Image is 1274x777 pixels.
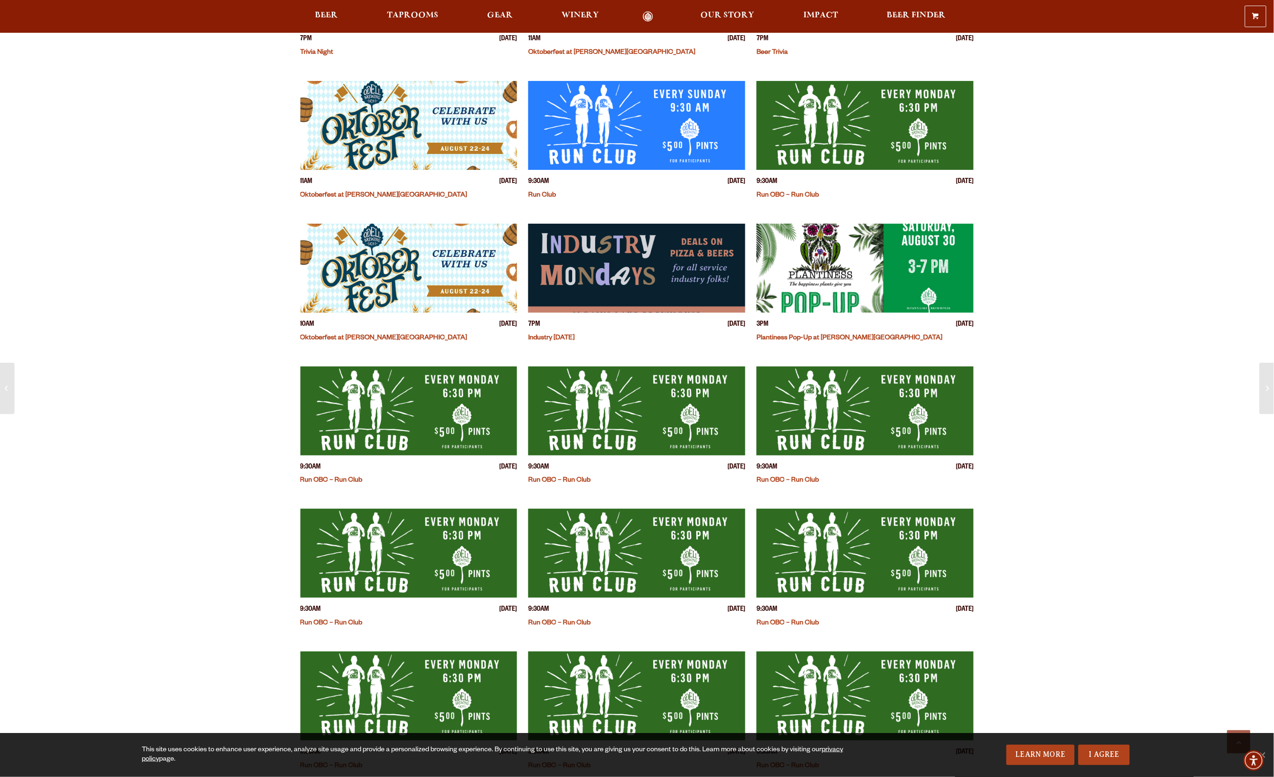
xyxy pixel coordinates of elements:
span: 11AM [528,35,540,44]
a: Oktoberfest at [PERSON_NAME][GEOGRAPHIC_DATA] [528,49,695,57]
a: Run OBC – Run Club [757,620,819,627]
a: Odell Home [631,11,666,22]
a: I Agree [1078,745,1130,765]
span: 9:30AM [757,463,777,473]
span: Gear [487,12,513,19]
a: View event details [757,652,974,740]
a: View event details [300,509,517,598]
span: [DATE] [728,463,745,473]
a: View event details [528,224,745,313]
span: [DATE] [728,35,745,44]
span: 3PM [757,320,768,330]
span: [DATE] [499,35,517,44]
span: [DATE] [499,605,517,615]
a: Our Story [695,11,761,22]
span: 7PM [528,320,540,330]
a: Run OBC – Run Club [757,477,819,484]
span: [DATE] [499,463,517,473]
span: [DATE] [728,605,745,615]
a: privacy policy [142,747,844,763]
a: View event details [757,81,974,170]
span: [DATE] [728,177,745,187]
span: Beer [315,12,338,19]
a: Run OBC – Run Club [300,620,363,627]
a: View event details [300,652,517,740]
a: View event details [757,509,974,598]
span: Impact [803,12,838,19]
a: View event details [528,367,745,455]
span: 11AM [300,177,313,187]
a: Run OBC – Run Club [528,477,590,484]
a: Industry [DATE] [528,335,575,342]
a: View event details [528,652,745,740]
a: Impact [797,11,844,22]
span: [DATE] [499,177,517,187]
span: Beer Finder [887,12,946,19]
a: View event details [528,509,745,598]
div: Accessibility Menu [1244,750,1264,771]
span: 9:30AM [300,463,321,473]
span: [DATE] [956,605,974,615]
span: [DATE] [499,320,517,330]
a: Run OBC – Run Club [757,192,819,199]
a: Oktoberfest at [PERSON_NAME][GEOGRAPHIC_DATA] [300,192,467,199]
a: Beer Trivia [757,49,788,57]
a: Plantiness Pop-Up at [PERSON_NAME][GEOGRAPHIC_DATA] [757,335,942,342]
span: 7PM [757,35,768,44]
span: Winery [562,12,599,19]
span: 9:30AM [757,177,777,187]
a: View event details [528,81,745,170]
a: Taprooms [381,11,444,22]
a: Beer [309,11,344,22]
a: Gear [481,11,519,22]
span: 9:30AM [757,605,777,615]
span: Taprooms [387,12,438,19]
div: This site uses cookies to enhance user experience, analyze site usage and provide a personalized ... [142,746,879,764]
span: 9:30AM [300,605,321,615]
span: Our Story [701,12,755,19]
a: Run OBC – Run Club [300,477,363,484]
span: [DATE] [956,463,974,473]
span: 9:30AM [528,605,549,615]
span: 9:30AM [528,177,549,187]
a: View event details [757,224,974,313]
a: Oktoberfest at [PERSON_NAME][GEOGRAPHIC_DATA] [300,335,467,342]
a: Winery [556,11,605,22]
a: Trivia Night [300,49,334,57]
span: [DATE] [956,177,974,187]
a: Beer Finder [881,11,952,22]
a: View event details [300,367,517,455]
a: Run Club [528,192,556,199]
span: 7PM [300,35,312,44]
span: 10AM [300,320,314,330]
a: Learn More [1006,745,1075,765]
span: [DATE] [956,35,974,44]
span: 9:30AM [528,463,549,473]
a: View event details [757,367,974,455]
a: View event details [300,81,517,170]
a: Scroll to top [1227,730,1251,754]
span: [DATE] [728,320,745,330]
a: View event details [300,224,517,313]
span: [DATE] [956,320,974,330]
a: Run OBC – Run Club [528,620,590,627]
